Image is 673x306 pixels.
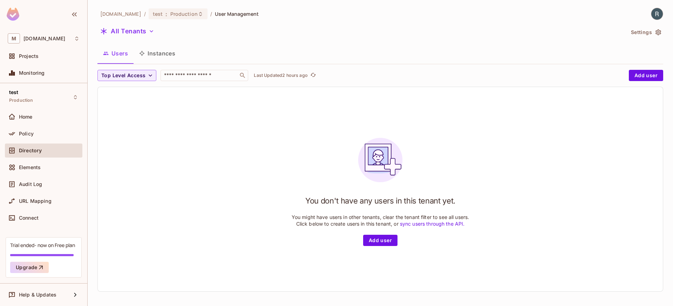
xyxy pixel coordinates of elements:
span: Help & Updates [19,292,56,298]
span: Policy [19,131,34,137]
span: URL Mapping [19,198,52,204]
p: Last Updated 2 hours ago [254,73,307,78]
button: Upgrade [10,262,49,273]
span: Connect [19,215,39,221]
span: Click to refresh data [308,71,318,80]
button: All Tenants [97,26,157,37]
span: test [153,11,163,17]
button: Top Level Access [97,70,156,81]
button: Instances [134,45,181,62]
span: User Management [215,11,259,17]
span: Directory [19,148,42,153]
li: / [210,11,212,17]
p: You might have users in other tenants, clear the tenant filter to see all users. Click below to c... [292,214,469,227]
span: Production [9,98,33,103]
span: : [165,11,168,17]
span: Workspace: msfourrager.com [23,36,65,41]
span: Audit Log [19,181,42,187]
span: Elements [19,165,41,170]
a: sync users through the API. [400,221,465,227]
button: Add user [629,70,663,81]
span: Projects [19,53,39,59]
span: Production [170,11,198,17]
button: refresh [309,71,318,80]
img: Robin Simard [651,8,663,20]
div: Trial ended- now on Free plan [10,242,75,248]
button: Settings [628,27,663,38]
span: Monitoring [19,70,45,76]
span: M [8,33,20,44]
span: test [9,89,19,95]
h1: You don't have any users in this tenant yet. [305,195,455,206]
button: Users [97,45,134,62]
span: refresh [310,72,316,79]
button: Add user [363,235,397,246]
img: SReyMgAAAABJRU5ErkJggg== [7,8,19,21]
li: / [144,11,146,17]
span: the active workspace [100,11,141,17]
span: Top Level Access [101,71,145,80]
span: Home [19,114,33,120]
